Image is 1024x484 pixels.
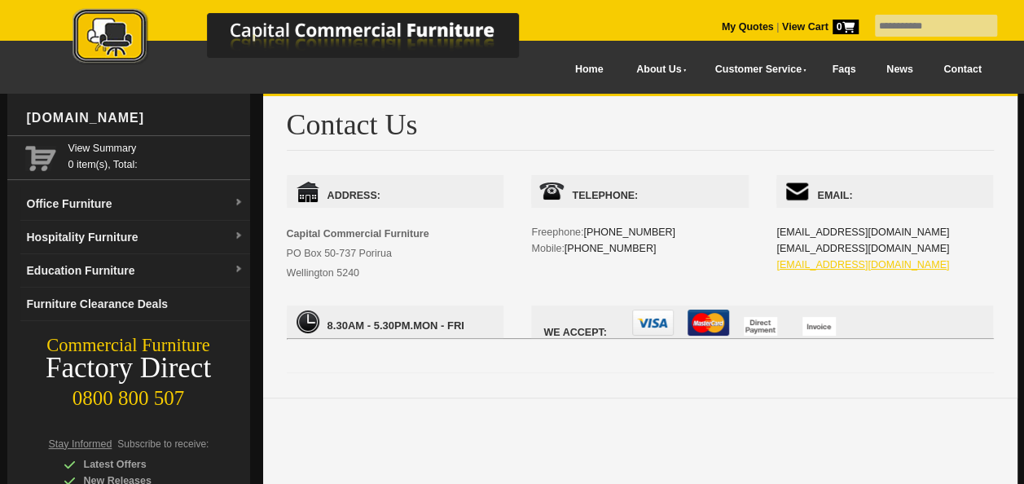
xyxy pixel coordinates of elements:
[327,319,414,332] span: 8.30am - 5.30pm.
[20,94,250,143] div: [DOMAIN_NAME]
[28,8,598,68] img: Capital Commercial Furniture Logo
[287,228,429,240] strong: Capital Commercial Furniture
[20,288,250,321] a: Furniture Clearance Deals
[833,20,859,34] span: 0
[776,243,949,254] a: [EMAIL_ADDRESS][DOMAIN_NAME]
[632,310,674,336] img: visa
[64,456,218,473] div: Latest Offers
[20,221,250,254] a: Hospitality Furnituredropdown
[776,259,949,271] a: [EMAIL_ADDRESS][DOMAIN_NAME]
[234,231,244,241] img: dropdown
[817,51,872,88] a: Faqs
[722,21,774,33] a: My Quotes
[28,8,598,73] a: Capital Commercial Furniture Logo
[802,317,836,336] img: invoice
[287,175,503,208] span: Address:
[49,438,112,450] span: Stay Informed
[697,51,816,88] a: Customer Service
[68,140,244,156] a: View Summary
[618,51,697,88] a: About Us
[782,21,859,33] strong: View Cart
[117,438,209,450] span: Subscribe to receive:
[287,306,503,338] span: Mon - Fri
[20,254,250,288] a: Education Furnituredropdown
[68,140,244,170] span: 0 item(s), Total:
[744,317,777,336] img: direct payment
[776,175,993,208] span: Email:
[688,310,729,336] img: mastercard
[776,227,949,238] a: [EMAIL_ADDRESS][DOMAIN_NAME]
[583,227,675,238] a: [PHONE_NUMBER]
[287,109,994,151] h1: Contact Us
[779,21,858,33] a: View Cart0
[7,357,250,380] div: Factory Direct
[287,228,429,279] span: PO Box 50-737 Porirua Wellington 5240
[565,243,657,254] a: [PHONE_NUMBER]
[928,51,996,88] a: Contact
[531,306,993,338] span: We accept:
[7,334,250,357] div: Commercial Furniture
[234,265,244,275] img: dropdown
[871,51,928,88] a: News
[531,175,748,289] div: Freephone: Mobile:
[7,379,250,410] div: 0800 800 507
[531,175,748,208] span: Telephone:
[234,198,244,208] img: dropdown
[20,187,250,221] a: Office Furnituredropdown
